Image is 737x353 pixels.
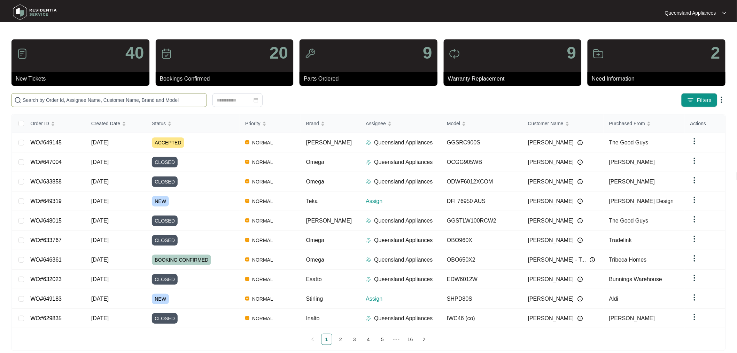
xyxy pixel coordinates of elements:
[30,179,62,185] a: WO#633858
[245,179,249,183] img: Vercel Logo
[577,179,583,185] img: Info icon
[609,257,647,263] span: Tribeca Homes
[609,237,632,243] span: Tradelink
[245,199,249,203] img: Vercel Logo
[249,158,276,166] span: NORMAL
[609,198,674,204] span: [PERSON_NAME] Design
[528,138,574,147] span: [PERSON_NAME]
[609,218,649,224] span: The Good Guys
[249,295,276,303] span: NORMAL
[441,289,522,309] td: SHPD80S
[301,114,360,133] th: Brand
[577,140,583,145] img: Info icon
[366,120,386,127] span: Assignee
[306,159,324,165] span: Omega
[30,276,62,282] a: WO#632023
[609,315,655,321] span: [PERSON_NAME]
[16,75,149,83] p: New Tickets
[245,238,249,242] img: Vercel Logo
[449,48,460,59] img: icon
[349,334,360,345] a: 3
[593,48,604,59] img: icon
[305,48,316,59] img: icon
[528,197,574,205] span: [PERSON_NAME]
[152,274,178,285] span: CLOSED
[419,334,430,345] button: right
[249,236,276,245] span: NORMAL
[306,276,322,282] span: Esatto
[577,277,583,282] img: Info icon
[91,315,109,321] span: [DATE]
[441,250,522,270] td: OBO650X2
[249,275,276,284] span: NORMAL
[91,218,109,224] span: [DATE]
[665,9,716,16] p: Queensland Appliances
[306,218,352,224] span: [PERSON_NAME]
[441,231,522,250] td: OBO960X
[592,75,726,83] p: Need Information
[391,334,402,345] li: Next 5 Pages
[577,238,583,243] img: Info icon
[366,295,441,303] p: Assign
[306,120,319,127] span: Brand
[245,316,249,320] img: Vercel Logo
[30,120,49,127] span: Order ID
[161,48,172,59] img: icon
[245,140,249,144] img: Vercel Logo
[249,138,276,147] span: NORMAL
[311,337,315,341] span: left
[152,176,178,187] span: CLOSED
[152,137,184,148] span: ACCEPTED
[577,316,583,321] img: Info icon
[441,114,522,133] th: Model
[245,257,249,262] img: Vercel Logo
[306,296,323,302] span: Stirling
[91,120,120,127] span: Created Date
[245,218,249,223] img: Vercel Logo
[567,45,576,61] p: 9
[609,120,645,127] span: Purchased From
[448,75,582,83] p: Warranty Replacement
[363,334,374,345] a: 4
[681,93,717,107] button: filter iconFilters
[604,114,685,133] th: Purchased From
[335,334,346,345] li: 2
[30,218,62,224] a: WO#648015
[306,257,324,263] span: Omega
[91,140,109,145] span: [DATE]
[245,160,249,164] img: Vercel Logo
[377,334,388,345] a: 5
[528,158,574,166] span: [PERSON_NAME]
[152,294,169,304] span: NEW
[374,314,433,323] p: Queensland Appliances
[697,97,712,104] span: Filters
[240,114,301,133] th: Priority
[91,179,109,185] span: [DATE]
[577,218,583,224] img: Info icon
[249,197,276,205] span: NORMAL
[528,120,564,127] span: Customer Name
[577,296,583,302] img: Info icon
[522,114,604,133] th: Customer Name
[609,179,655,185] span: [PERSON_NAME]
[690,157,699,165] img: dropdown arrow
[91,237,109,243] span: [DATE]
[609,276,662,282] span: Bunnings Warehouse
[304,75,437,83] p: Parts Ordered
[377,334,388,345] li: 5
[307,334,318,345] button: left
[528,236,574,245] span: [PERSON_NAME]
[306,315,320,321] span: Inalto
[609,140,649,145] span: The Good Guys
[690,215,699,224] img: dropdown arrow
[391,334,402,345] span: •••
[374,236,433,245] p: Queensland Appliances
[441,211,522,231] td: GGSTLW100RCW2
[405,334,416,345] a: 16
[366,238,371,243] img: Assigner Icon
[152,255,211,265] span: BOOKING CONFIRMED
[685,114,726,133] th: Actions
[160,75,294,83] p: Bookings Confirmed
[528,314,574,323] span: [PERSON_NAME]
[249,314,276,323] span: NORMAL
